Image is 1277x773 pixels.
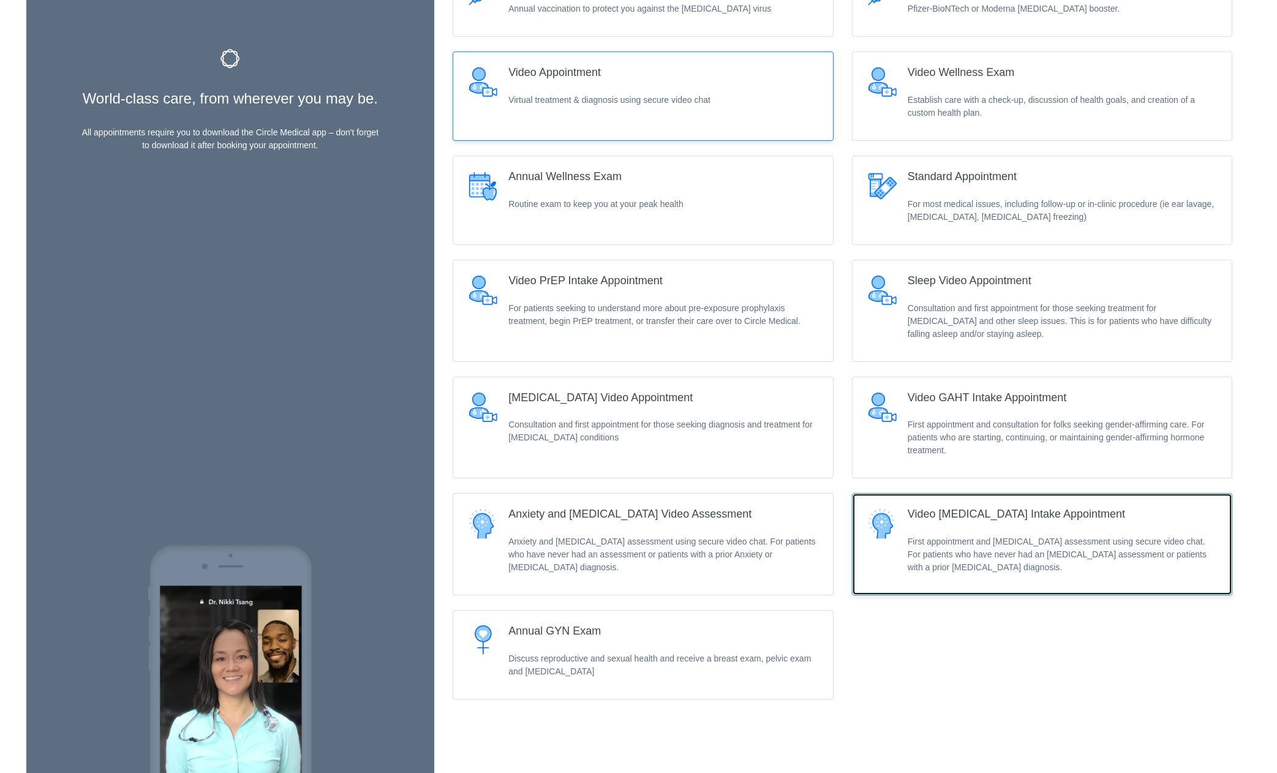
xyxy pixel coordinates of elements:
[908,275,1031,287] div: Sleep Video Appointment
[908,302,1218,341] p: Consultation and first appointment for those seeking treatment for [MEDICAL_DATA] and other sleep...
[852,493,1233,595] a: Video ADHD Intake AppointmentVideo [MEDICAL_DATA] Intake AppointmentFirst appointment and [MEDICA...
[453,493,834,595] a: Anxiety and Depression Video AssessmentAnxiety and [MEDICAL_DATA] Video AssessmentAnxiety and [ME...
[508,418,818,444] p: Consultation and first appointment for those seeking diagnosis and treatment for [MEDICAL_DATA] c...
[852,156,1233,245] a: Standard AppointmentStandard AppointmentFor most medical issues, including follow-up or in-clinic...
[908,535,1218,574] p: First appointment and [MEDICAL_DATA] assessment using secure video chat. For patients who have ne...
[453,610,834,699] a: Annual GYN ExamAnnual GYN ExamDiscuss reproductive and sexual health and receive a breast exam, p...
[468,275,499,306] img: Video PrEP Intake Appointment
[867,392,898,423] img: Video GAHT Intake Appointment
[908,67,1014,79] div: Video Wellness Exam
[508,392,693,404] div: [MEDICAL_DATA] Video Appointment
[77,126,383,152] p: All appointments require you to download the Circle Medical app – don't forget to download it aft...
[220,49,239,69] img: Circle Medical Logo
[908,418,1218,457] p: First appointment and consultation for folks seeking gender-affirming care. For patients who are ...
[468,392,499,423] img: Skin Care Video Appointment
[852,377,1233,479] a: Video GAHT Intake AppointmentVideo GAHT Intake AppointmentFirst appointment and consultation for ...
[908,198,1218,224] p: For most medical issues, including follow-up or in-clinic procedure (ie ear lavage, [MEDICAL_DATA...
[508,94,710,107] p: Virtual treatment & diagnosis using secure video chat
[453,156,834,245] a: Annual Wellness ExamAnnual Wellness ExamRoutine exam to keep you at your peak health
[26,81,435,107] h2: World-class care, from wherever you may be.
[908,2,1120,15] p: Pfizer-BioNTech or Moderna [MEDICAL_DATA] booster.
[852,51,1233,141] a: Video Wellness ExamVideo Wellness ExamEstablish care with a check-up, discussion of health goals,...
[453,51,834,141] a: Video AppointmentVideo AppointmentVirtual treatment & diagnosis using secure video chat
[468,508,499,539] img: Anxiety and Depression Video Assessment
[508,2,771,15] p: Annual vaccination to protect you against the [MEDICAL_DATA] virus
[468,67,499,97] img: Video Appointment
[867,171,898,202] img: Standard Appointment
[453,377,834,479] a: Skin Care Video Appointment[MEDICAL_DATA] Video AppointmentConsultation and first appointment for...
[468,625,499,656] img: Annual GYN Exam
[508,198,684,211] p: Routine exam to keep you at your peak health
[867,67,898,97] img: Video Wellness Exam
[508,508,752,521] div: Anxiety and [MEDICAL_DATA] Video Assessment
[508,67,601,79] div: Video Appointment
[508,275,663,287] div: Video PrEP Intake Appointment
[453,260,834,362] a: Video PrEP Intake AppointmentVideo PrEP Intake AppointmentFor patients seeking to understand more...
[867,508,898,539] img: Video ADHD Intake Appointment
[468,171,499,202] img: Annual Wellness Exam
[867,275,898,306] img: Sleep Video Appointment
[508,535,818,574] p: Anxiety and [MEDICAL_DATA] assessment using secure video chat. For patients who have never had an...
[852,260,1233,362] a: Sleep Video AppointmentSleep Video AppointmentConsultation and first appointment for those seekin...
[508,652,818,678] p: Discuss reproductive and sexual health and receive a breast exam, pelvic exam and [MEDICAL_DATA]
[508,625,601,638] div: Annual GYN Exam
[908,508,1125,521] div: Video [MEDICAL_DATA] Intake Appointment
[508,171,622,183] div: Annual Wellness Exam
[145,540,316,773] img: Circle Medical Logo
[908,392,1067,404] div: Video GAHT Intake Appointment
[508,302,818,328] p: For patients seeking to understand more about pre-exposure prophylaxis treatment, begin PrEP trea...
[908,171,1017,183] div: Standard Appointment
[908,94,1218,119] p: Establish care with a check-up, discussion of health goals, and creation of a custom health plan.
